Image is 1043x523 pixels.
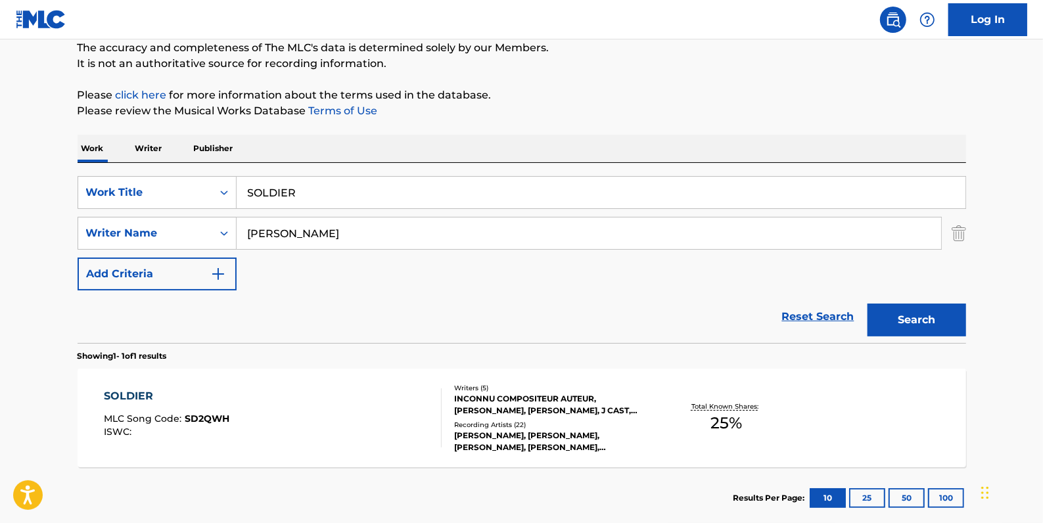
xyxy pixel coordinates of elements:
[948,3,1027,36] a: Log In
[691,401,762,411] p: Total Known Shares:
[104,413,185,424] span: MLC Song Code :
[914,7,940,33] div: Help
[306,104,378,117] a: Terms of Use
[868,304,966,336] button: Search
[131,135,166,162] p: Writer
[86,185,204,200] div: Work Title
[190,135,237,162] p: Publisher
[78,103,966,119] p: Please review the Musical Works Database
[78,369,966,467] a: SOLDIERMLC Song Code:SD2QWHISWC:Writers (5)INCONNU COMPOSITEUR AUTEUR, [PERSON_NAME], [PERSON_NAM...
[78,258,237,290] button: Add Criteria
[928,488,964,508] button: 100
[710,411,742,435] span: 25 %
[78,40,966,56] p: The accuracy and completeness of The MLC's data is determined solely by our Members.
[981,473,989,512] div: Drag
[454,383,653,393] div: Writers ( 5 )
[776,302,861,331] a: Reset Search
[454,393,653,417] div: INCONNU COMPOSITEUR AUTEUR, [PERSON_NAME], [PERSON_NAME], J CAST, [PERSON_NAME]
[104,388,229,404] div: SOLDIER
[952,217,966,250] img: Delete Criterion
[454,420,653,430] div: Recording Artists ( 22 )
[919,12,935,28] img: help
[78,135,108,162] p: Work
[185,413,229,424] span: SD2QWH
[16,10,66,29] img: MLC Logo
[454,430,653,453] div: [PERSON_NAME], [PERSON_NAME], [PERSON_NAME], [PERSON_NAME], [PERSON_NAME]
[210,266,226,282] img: 9d2ae6d4665cec9f34b9.svg
[78,87,966,103] p: Please for more information about the terms used in the database.
[86,225,204,241] div: Writer Name
[733,492,808,504] p: Results Per Page:
[78,176,966,343] form: Search Form
[849,488,885,508] button: 25
[116,89,167,101] a: click here
[810,488,846,508] button: 10
[889,488,925,508] button: 50
[78,350,167,362] p: Showing 1 - 1 of 1 results
[78,56,966,72] p: It is not an authoritative source for recording information.
[104,426,135,438] span: ISWC :
[880,7,906,33] a: Public Search
[885,12,901,28] img: search
[977,460,1043,523] iframe: Chat Widget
